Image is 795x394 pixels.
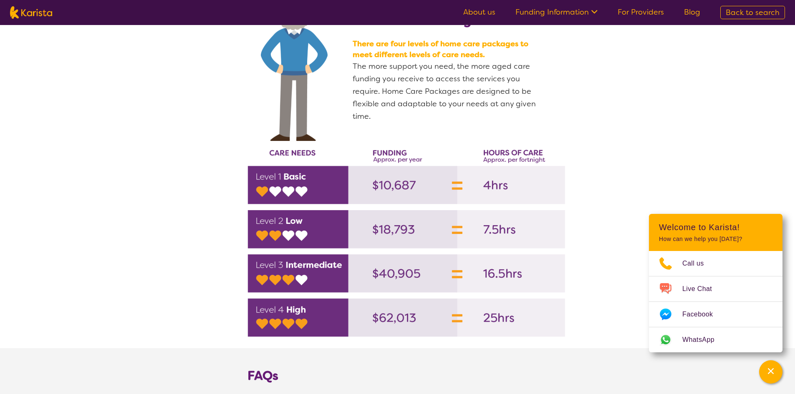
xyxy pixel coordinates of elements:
span: Call us [682,257,714,270]
span: There are four levels of home care packages to meet different levels of care needs. [353,38,538,60]
div: Channel Menu [649,214,782,352]
b: FAQs [247,367,278,384]
span: Live Chat [682,283,722,295]
p: The more support you need, the more aged care funding you receive to access the services you requ... [353,60,538,123]
a: About us [463,7,495,17]
img: Karista logo [10,6,52,19]
span: WhatsApp [682,334,724,346]
a: Web link opens in a new tab. [649,327,782,352]
ul: Choose channel [649,251,782,352]
a: Funding Information [515,7,598,17]
span: Facebook [682,308,723,321]
h2: Welcome to Karista! [659,222,772,232]
p: How can we help you [DATE]? [659,236,772,243]
button: Channel Menu [759,360,782,384]
a: Back to search [720,6,785,19]
a: Blog [684,7,700,17]
span: Back to search [726,8,780,18]
a: For Providers [618,7,664,17]
img: Karista can connect you to providers with availability [244,147,571,342]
